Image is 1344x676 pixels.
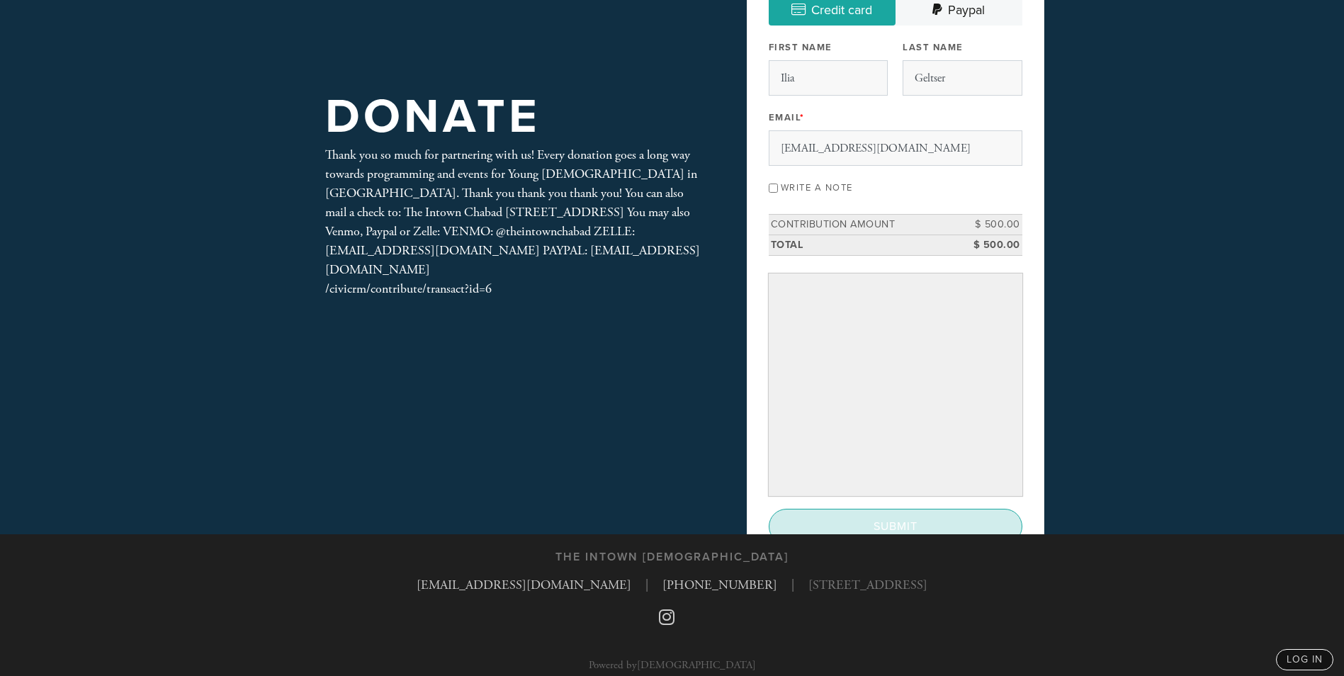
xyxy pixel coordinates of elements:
[769,215,959,235] td: Contribution Amount
[662,577,777,593] a: [PHONE_NUMBER]
[808,575,927,595] span: [STREET_ADDRESS]
[417,577,631,593] a: [EMAIL_ADDRESS][DOMAIN_NAME]
[769,111,805,124] label: Email
[589,660,756,670] p: Powered by
[959,215,1022,235] td: $ 500.00
[325,279,701,298] div: /civicrm/contribute/transact?id=6
[791,575,794,595] span: |
[772,276,1020,493] iframe: Secure payment input frame
[903,41,964,54] label: Last Name
[769,235,959,255] td: Total
[637,658,756,672] a: [DEMOGRAPHIC_DATA]
[325,94,541,140] h1: Donate
[769,41,832,54] label: First Name
[555,551,789,564] h3: The Intown [DEMOGRAPHIC_DATA]
[800,112,805,123] span: This field is required.
[325,145,701,298] div: Thank you so much for partnering with us! Every donation goes a long way towards programming and ...
[769,509,1022,544] input: Submit
[645,575,648,595] span: |
[959,235,1022,255] td: $ 500.00
[1276,649,1333,670] a: log in
[781,182,853,193] label: Write a note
